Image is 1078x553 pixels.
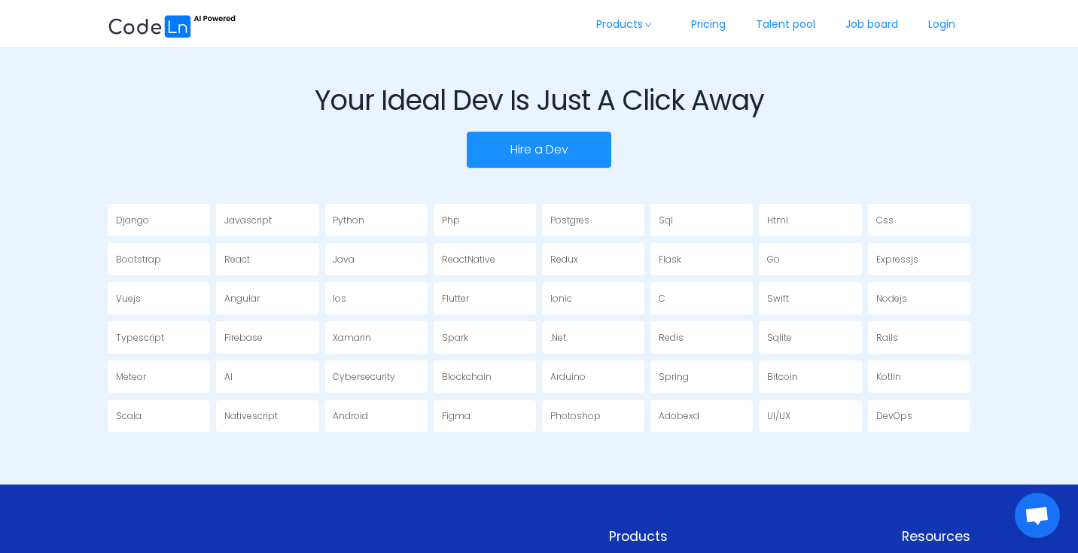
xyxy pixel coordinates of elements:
a: Firebase [216,321,318,354]
a: Php [434,204,536,236]
a: Go [759,243,861,275]
span: Photoshop [550,409,601,422]
span: Scala [116,409,142,422]
span: ReactNative [442,253,495,266]
a: Sqlite [759,321,861,354]
a: Angular [216,282,318,314]
a: Photoshop [542,400,644,433]
span: Rails [876,331,898,344]
span: .Net [550,331,566,344]
a: Kotlin [868,360,970,393]
span: Go [767,253,780,266]
span: Xamarin [333,331,371,344]
span: Python [333,214,364,226]
span: UI/UX [767,409,790,422]
a: Android [325,400,428,433]
span: Postgres [550,214,589,226]
span: Html [767,214,788,226]
span: Figma [442,409,470,422]
span: Spark [442,331,468,344]
span: Adobexd [659,409,699,422]
span: Sqlite [767,331,792,344]
span: Flask [659,253,681,266]
span: Ionic [550,292,572,305]
a: ReactNative [434,243,536,275]
span: Bitcoin [767,370,798,383]
span: Php [442,214,460,226]
a: Expressjs [868,243,970,275]
p: Products [609,527,717,546]
a: Open chat [1015,493,1060,538]
span: Blockchain [442,370,492,383]
span: Vuejs [116,292,141,305]
span: Expressjs [876,253,918,266]
a: Spring [650,360,753,393]
a: Figma [434,400,536,433]
a: Html [759,204,861,236]
span: Nativescript [224,409,278,422]
a: Django [108,204,210,236]
a: UI/UX [759,400,861,433]
span: Arduino [550,370,586,383]
a: Adobexd [650,400,753,433]
span: Bootstrap [116,253,161,266]
span: Javascript [224,214,272,226]
a: React [216,243,318,275]
i: icon: down [644,21,653,29]
span: Sql [659,214,673,226]
a: Sql [650,204,753,236]
span: Django [116,214,149,226]
span: Meteor [116,370,146,383]
h2: Your Ideal Dev Is Just A Click Away [108,83,970,117]
a: C [650,282,753,314]
span: Css [876,214,894,226]
a: Scala [108,400,210,433]
a: Redux [542,243,644,275]
a: Bitcoin [759,360,861,393]
span: Swift [767,292,789,305]
span: Cybersecurity [333,370,395,383]
span: React [224,253,250,266]
span: Kotlin [876,370,901,383]
a: Javascript [216,204,318,236]
span: Nodejs [876,292,907,305]
a: Xamarin [325,321,428,354]
a: .Net [542,321,644,354]
a: Blockchain [434,360,536,393]
span: Typescript [116,331,164,344]
span: DevOps [876,409,912,422]
span: Angular [224,292,260,305]
span: Firebase [224,331,263,344]
a: Python [325,204,428,236]
span: Java [333,253,355,266]
a: DevOps [868,400,970,433]
span: Spring [659,370,689,383]
a: Redis [650,321,753,354]
a: Flutter [434,282,536,314]
a: Css [868,204,970,236]
span: Redux [550,253,578,266]
a: Arduino [542,360,644,393]
a: Cybersecurity [325,360,428,393]
a: Vuejs [108,282,210,314]
span: AI [224,370,233,383]
a: Nativescript [216,400,318,433]
a: AI [216,360,318,393]
a: Java [325,243,428,275]
a: Bootstrap [108,243,210,275]
span: C [659,292,665,305]
a: Ios [325,282,428,314]
a: Flask [650,243,753,275]
span: Ios [333,292,346,305]
a: Rails [868,321,970,354]
a: Spark [434,321,536,354]
span: Redis [659,331,684,344]
button: Hire a Dev [467,132,611,168]
span: Flutter [442,292,469,305]
a: Typescript [108,321,210,354]
img: ai.87e98a1d.svg [108,13,236,38]
a: Hire a Dev [467,142,611,157]
a: Ionic [542,282,644,314]
a: Swift [759,282,861,314]
a: Meteor [108,360,210,393]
